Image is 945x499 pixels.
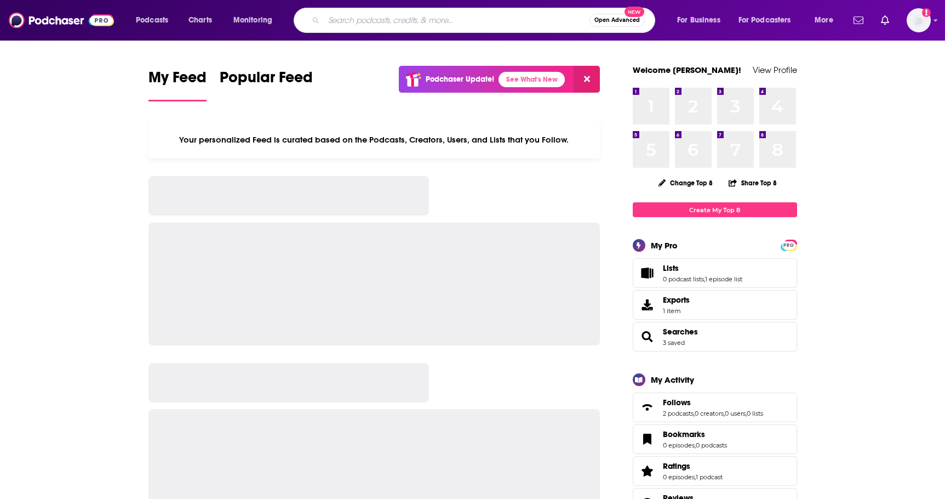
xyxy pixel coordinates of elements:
[696,473,723,481] a: 1 podcast
[633,290,797,320] a: Exports
[324,12,589,29] input: Search podcasts, credits, & more...
[877,11,894,30] a: Show notifications dropdown
[637,265,658,281] a: Lists
[633,424,797,454] span: Bookmarks
[637,297,658,313] span: Exports
[747,410,763,417] a: 0 lists
[663,410,694,417] a: 2 podcasts
[738,13,791,28] span: For Podcasters
[633,456,797,486] span: Ratings
[695,473,696,481] span: ,
[663,461,723,471] a: Ratings
[226,12,287,29] button: open menu
[128,12,182,29] button: open menu
[594,18,640,23] span: Open Advanced
[637,463,658,479] a: Ratings
[663,398,763,407] a: Follows
[663,441,695,449] a: 0 episodes
[677,13,720,28] span: For Business
[753,65,797,75] a: View Profile
[633,202,797,217] a: Create My Top 8
[663,295,690,305] span: Exports
[304,8,666,33] div: Search podcasts, credits, & more...
[637,432,658,447] a: Bookmarks
[9,10,114,31] img: Podchaser - Follow, Share and Rate Podcasts
[724,410,725,417] span: ,
[746,410,747,417] span: ,
[694,410,695,417] span: ,
[625,7,644,17] span: New
[695,410,724,417] a: 0 creators
[725,410,746,417] a: 0 users
[633,393,797,422] span: Follows
[637,329,658,344] a: Searches
[663,461,690,471] span: Ratings
[651,375,694,385] div: My Activity
[782,241,795,249] a: PRO
[705,275,742,283] a: 1 episode list
[695,441,696,449] span: ,
[663,429,727,439] a: Bookmarks
[663,327,698,337] a: Searches
[633,258,797,288] span: Lists
[220,68,313,101] a: Popular Feed
[907,8,931,32] button: Show profile menu
[233,13,272,28] span: Monitoring
[663,263,679,273] span: Lists
[136,13,168,28] span: Podcasts
[637,400,658,415] a: Follows
[663,275,704,283] a: 0 podcast lists
[663,307,690,315] span: 1 item
[148,68,207,93] span: My Feed
[652,176,720,190] button: Change Top 8
[181,12,219,29] a: Charts
[633,65,741,75] a: Welcome [PERSON_NAME]!
[669,12,734,29] button: open menu
[651,240,678,251] div: My Pro
[148,68,207,101] a: My Feed
[589,14,645,27] button: Open AdvancedNew
[807,12,847,29] button: open menu
[663,263,742,273] a: Lists
[696,441,727,449] a: 0 podcasts
[815,13,833,28] span: More
[907,8,931,32] span: Logged in as Ashley_Beenen
[704,275,705,283] span: ,
[499,72,565,87] a: See What's New
[633,322,797,351] span: Searches
[922,8,931,17] svg: Add a profile image
[663,339,685,347] a: 3 saved
[188,13,212,28] span: Charts
[663,429,705,439] span: Bookmarks
[426,75,494,84] p: Podchaser Update!
[731,12,807,29] button: open menu
[728,172,777,194] button: Share Top 8
[148,121,600,158] div: Your personalized Feed is curated based on the Podcasts, Creators, Users, and Lists that you Follow.
[663,398,691,407] span: Follows
[663,473,695,481] a: 0 episodes
[907,8,931,32] img: User Profile
[220,68,313,93] span: Popular Feed
[849,11,868,30] a: Show notifications dropdown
